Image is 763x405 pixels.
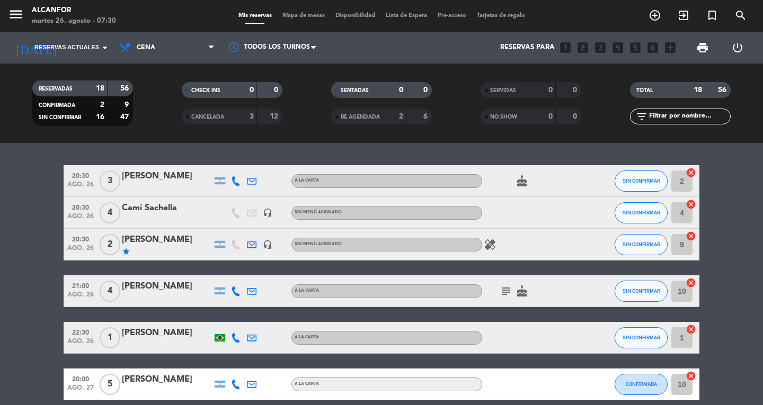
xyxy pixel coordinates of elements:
[122,326,212,340] div: [PERSON_NAME]
[67,201,94,213] span: 20:30
[615,327,668,348] button: SIN CONFIRMAR
[576,41,590,55] i: looks_two
[593,41,607,55] i: looks_3
[100,374,120,395] span: 5
[573,86,579,94] strong: 0
[67,245,94,257] span: ago. 26
[274,86,280,94] strong: 0
[277,13,330,19] span: Mapa de mesas
[686,277,696,288] i: cancel
[686,167,696,178] i: cancel
[67,372,94,384] span: 20:00
[250,86,254,94] strong: 0
[500,43,555,52] span: Reservas para
[516,175,528,187] i: cake
[263,208,272,218] i: headset_mic
[623,288,660,294] span: SIN CONFIRMAR
[490,88,516,93] span: SERVIDAS
[648,111,730,122] input: Filtrar por nombre...
[263,240,272,249] i: headset_mic
[548,86,553,94] strong: 0
[295,178,319,183] span: A LA CARTA
[548,113,553,120] strong: 0
[96,85,104,92] strong: 18
[611,41,625,55] i: looks_4
[330,13,380,19] span: Disponibilidad
[380,13,432,19] span: Lista de Espera
[67,338,94,350] span: ago. 26
[67,213,94,225] span: ago. 26
[636,88,653,93] span: TOTAL
[100,101,104,109] strong: 2
[573,113,579,120] strong: 0
[615,234,668,255] button: SIN CONFIRMAR
[34,43,99,52] span: Reservas actuales
[623,335,660,340] span: SIN CONFIRMAR
[96,113,104,121] strong: 16
[646,41,660,55] i: looks_6
[663,41,677,55] i: add_box
[628,41,642,55] i: looks_5
[39,86,73,92] span: RESERVADAS
[423,113,430,120] strong: 6
[100,327,120,348] span: 1
[686,324,696,335] i: cancel
[122,233,212,247] div: [PERSON_NAME]
[615,374,668,395] button: CONFIRMADA
[500,285,512,298] i: subject
[718,86,729,94] strong: 56
[8,36,64,59] i: [DATE]
[122,280,212,293] div: [PERSON_NAME]
[122,169,212,183] div: [PERSON_NAME]
[694,86,702,94] strong: 18
[686,371,696,381] i: cancel
[295,210,342,214] span: Sin menú asignado
[295,242,342,246] span: Sin menú asignado
[731,41,744,54] i: power_settings_new
[615,202,668,223] button: SIN CONFIRMAR
[8,6,24,26] button: menu
[341,88,369,93] span: SENTADAS
[399,113,403,120] strong: 2
[100,202,120,223] span: 4
[295,289,319,293] span: A LA CARTA
[623,241,660,247] span: SIN CONFIRMAR
[677,9,690,22] i: exit_to_app
[484,238,496,251] i: healing
[341,114,380,120] span: RE AGENDADA
[122,247,130,256] i: star
[67,181,94,193] span: ago. 26
[67,232,94,245] span: 20:30
[67,326,94,338] span: 22:30
[649,9,661,22] i: add_circle_outline
[67,291,94,303] span: ago. 26
[250,113,254,120] strong: 3
[233,13,277,19] span: Mis reservas
[32,16,116,26] div: martes 26. agosto - 07:30
[39,103,75,108] span: CONFIRMADA
[623,210,660,215] span: SIN CONFIRMAR
[516,285,528,298] i: cake
[706,9,718,22] i: turned_in_not
[8,6,24,22] i: menu
[432,13,472,19] span: Pre-acceso
[615,281,668,302] button: SIN CONFIRMAR
[270,113,280,120] strong: 12
[623,178,660,184] span: SIN CONFIRMAR
[122,201,212,215] div: Cami Sachella
[490,114,517,120] span: NO SHOW
[120,85,131,92] strong: 56
[67,169,94,181] span: 20:30
[472,13,530,19] span: Tarjetas de regalo
[720,32,755,64] div: LOG OUT
[120,113,131,121] strong: 47
[100,281,120,302] span: 4
[100,234,120,255] span: 2
[99,41,111,54] i: arrow_drop_down
[696,41,709,54] span: print
[295,335,319,339] span: A LA CARTA
[39,115,81,120] span: SIN CONFIRMAR
[423,86,430,94] strong: 0
[734,9,747,22] i: search
[686,199,696,210] i: cancel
